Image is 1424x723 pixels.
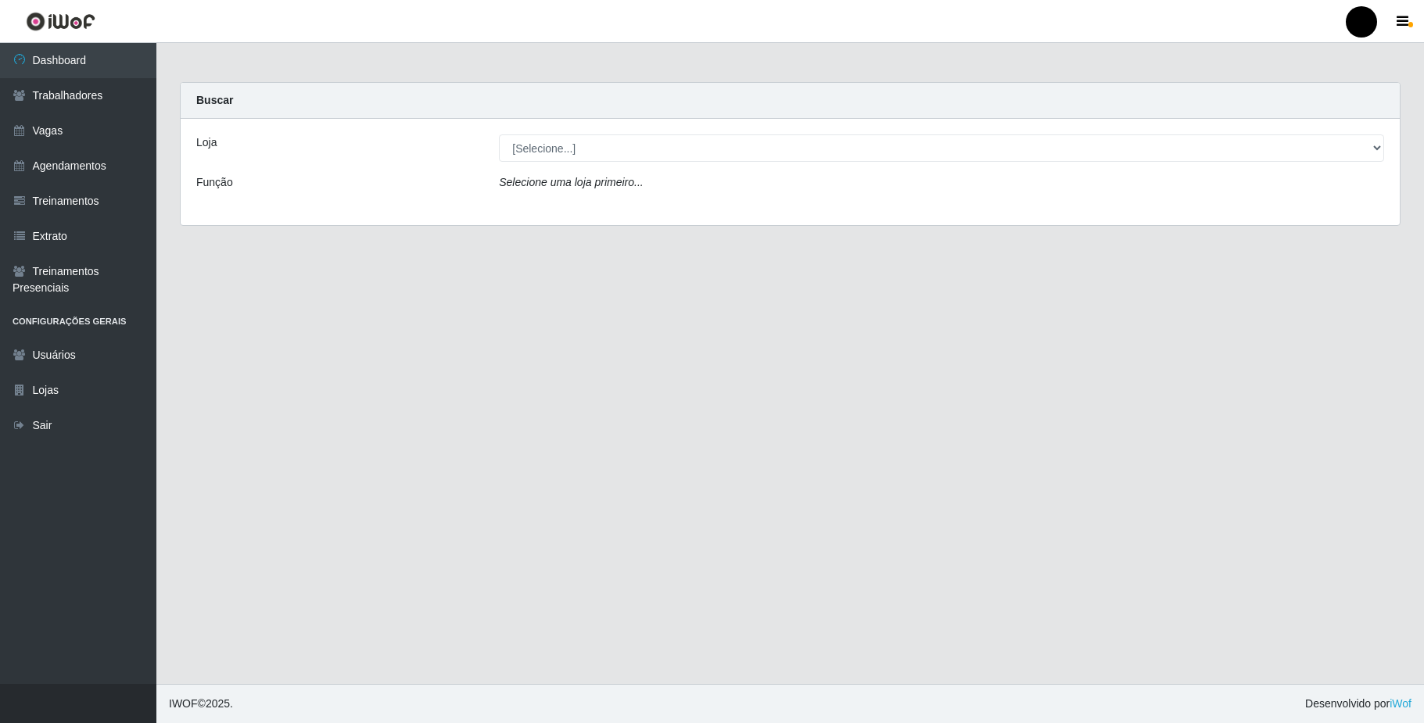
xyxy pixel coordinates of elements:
[1390,697,1411,710] a: iWof
[196,174,233,191] label: Função
[26,12,95,31] img: CoreUI Logo
[1305,696,1411,712] span: Desenvolvido por
[169,696,233,712] span: © 2025 .
[169,697,198,710] span: IWOF
[499,176,643,188] i: Selecione uma loja primeiro...
[196,134,217,151] label: Loja
[196,94,233,106] strong: Buscar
